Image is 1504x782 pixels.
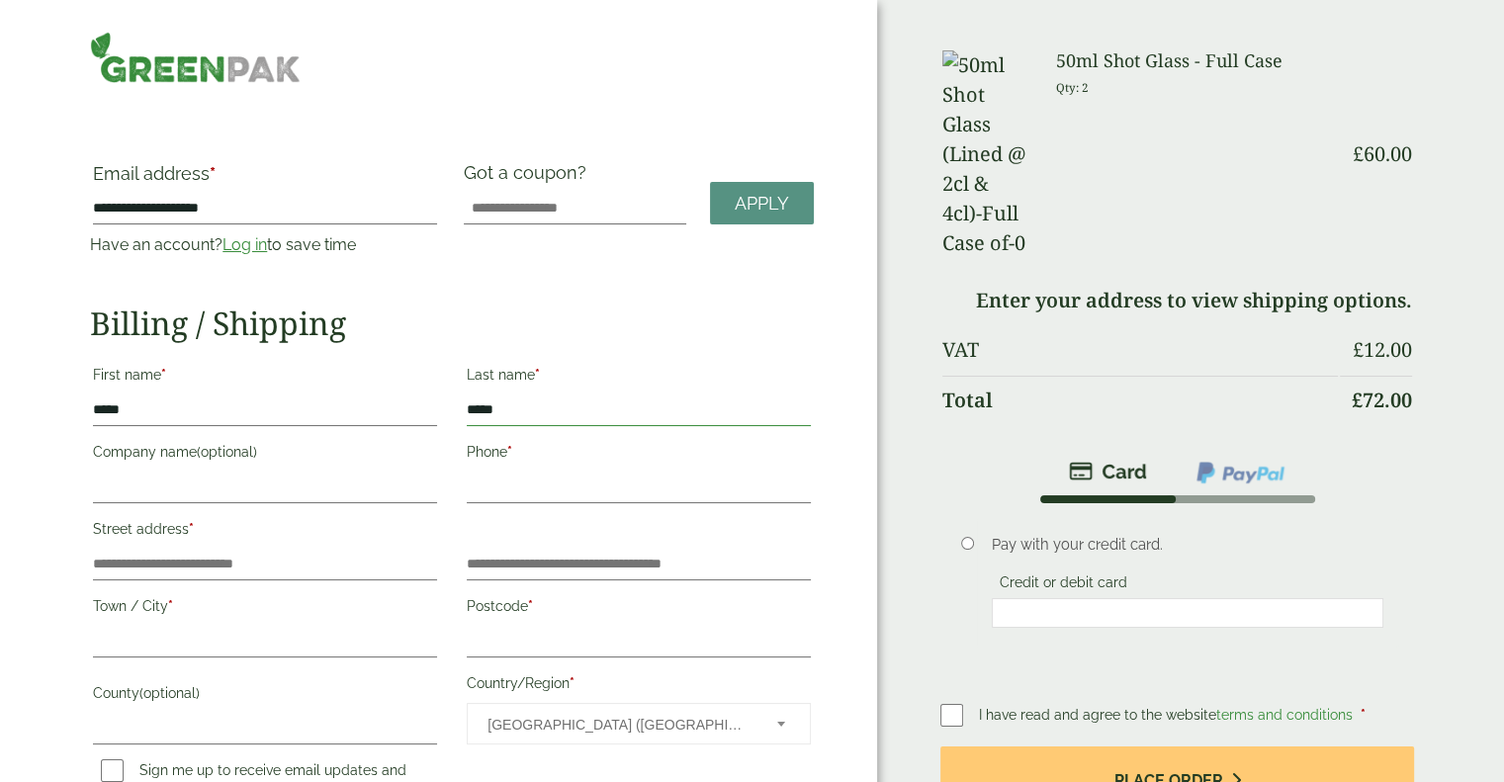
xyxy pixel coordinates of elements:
label: Got a coupon? [464,162,594,193]
label: Credit or debit card [992,574,1135,596]
abbr: required [570,675,575,691]
td: Enter your address to view shipping options. [942,277,1412,324]
p: Have an account? to save time [90,233,440,257]
span: £ [1353,336,1364,363]
p: Pay with your credit card. [992,534,1383,556]
a: Log in [222,235,267,254]
span: I have read and agree to the website [979,707,1357,723]
img: 50ml Shot Glass (Lined @ 2cl & 4cl)-Full Case of-0 [942,50,1032,258]
span: (optional) [139,685,200,701]
label: Country/Region [467,669,811,703]
a: terms and conditions [1216,707,1353,723]
label: Last name [467,361,811,394]
label: Town / City [93,592,437,626]
span: Country/Region [467,703,811,744]
bdi: 60.00 [1353,140,1412,167]
label: County [93,679,437,713]
abbr: required [528,598,533,614]
iframe: Secure card payment input frame [998,604,1377,622]
img: GreenPak Supplies [90,32,300,83]
span: United Kingdom (UK) [487,704,751,745]
bdi: 12.00 [1353,336,1412,363]
input: Sign me up to receive email updates and news(optional) [101,759,124,782]
th: VAT [942,326,1338,374]
label: Street address [93,515,437,549]
span: £ [1353,140,1364,167]
label: Phone [467,438,811,472]
abbr: required [507,444,512,460]
img: ppcp-gateway.png [1194,460,1286,485]
abbr: required [161,367,166,383]
img: stripe.png [1069,460,1147,483]
abbr: required [189,521,194,537]
label: Company name [93,438,437,472]
abbr: required [1361,707,1366,723]
abbr: required [168,598,173,614]
h3: 50ml Shot Glass - Full Case [1056,50,1338,72]
th: Total [942,376,1338,424]
span: (optional) [197,444,257,460]
small: Qty: 2 [1056,80,1089,95]
abbr: required [210,163,216,184]
span: £ [1352,387,1363,413]
a: Apply [710,182,814,224]
label: Email address [93,165,437,193]
h2: Billing / Shipping [90,304,814,342]
span: Apply [735,193,789,215]
label: Postcode [467,592,811,626]
abbr: required [535,367,540,383]
label: First name [93,361,437,394]
bdi: 72.00 [1352,387,1412,413]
